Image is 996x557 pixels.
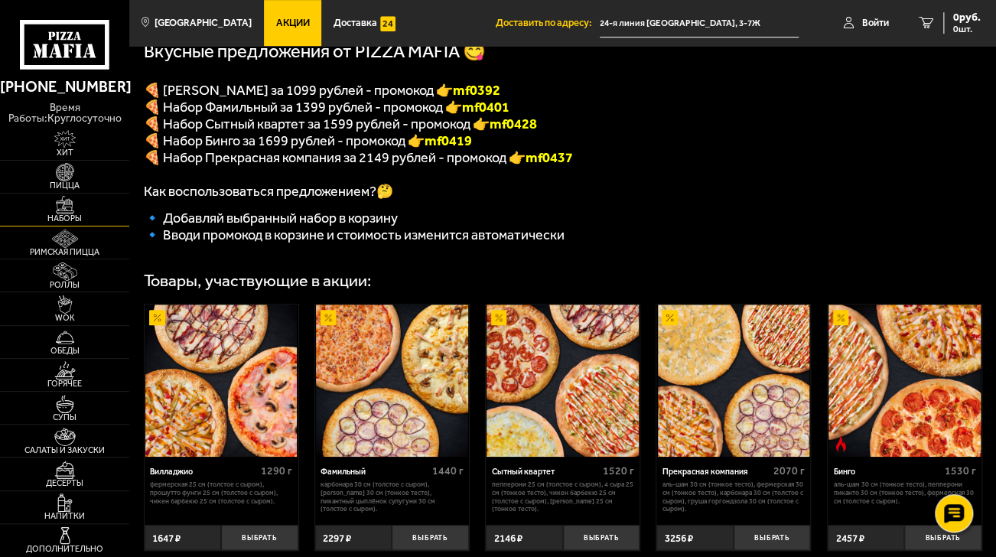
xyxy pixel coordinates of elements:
img: Акционный [321,310,336,325]
a: АкционныйФамильный [315,305,469,457]
button: Выбрать [221,525,298,550]
img: Сытный квартет [487,305,639,457]
img: Острое блюдо [833,436,848,451]
img: Прекрасная компания [658,305,810,457]
a: АкционныйВилладжио [145,305,298,457]
div: Бинго [833,467,940,477]
div: Товары, участвующие в акции: [144,273,372,290]
span: 24-я линия Васильевского острова, 3-7Ж [600,9,799,37]
span: Доставка [334,18,377,28]
span: 1290 г [261,464,292,477]
img: Бинго [828,305,981,457]
div: Вилладжио [150,467,257,477]
span: 1647 ₽ [152,532,181,544]
span: 0 шт. [953,24,981,34]
img: Вилладжио [145,305,298,457]
p: Пепперони 25 см (толстое с сыром), 4 сыра 25 см (тонкое тесто), Чикен Барбекю 25 см (толстое с сы... [492,480,634,513]
button: Выбрать [904,525,981,550]
button: Выбрать [734,525,810,550]
b: mf0419 [425,132,472,149]
span: 3256 ₽ [665,532,693,544]
p: Аль-Шам 30 см (тонкое тесто), Пепперони Пиканто 30 см (тонкое тесто), Фермерская 30 см (толстое с... [833,480,975,506]
span: 🍕 Набор Сытный квартет за 1599 рублей - промокод 👉 [144,116,537,132]
span: 🔹 Вводи промокод в корзине и стоимость изменится автоматически [144,226,565,243]
span: 🍕 Набор Бинго за 1699 рублей - промокод 👉 [144,132,472,149]
span: [GEOGRAPHIC_DATA] [155,18,252,28]
p: Аль-Шам 30 см (тонкое тесто), Фермерская 30 см (тонкое тесто), Карбонара 30 см (толстое с сыром),... [662,480,805,513]
span: Войти [862,18,889,28]
a: АкционныйСытный квартет [486,305,640,457]
p: Фермерская 25 см (толстое с сыром), Прошутто Фунги 25 см (толстое с сыром), Чикен Барбекю 25 см (... [150,480,292,506]
img: Акционный [833,310,848,325]
img: Акционный [149,310,164,325]
font: mf0392 [453,82,500,99]
img: Фамильный [316,305,468,457]
span: 2146 ₽ [494,532,522,544]
b: mf0428 [490,116,537,132]
img: Акционный [662,310,677,325]
span: 1520 г [603,464,634,477]
span: mf0437 [526,149,573,166]
button: Выбрать [563,525,640,550]
span: 2457 ₽ [835,532,864,544]
div: Сытный квартет [492,467,599,477]
p: Карбонара 30 см (толстое с сыром), [PERSON_NAME] 30 см (тонкое тесто), Пикантный цыплёнок сулугун... [321,480,463,513]
span: 2297 ₽ [323,532,351,544]
div: Прекрасная компания [662,467,770,477]
a: АкционныйОстрое блюдоБинго [828,305,981,457]
span: 🍕 Набор Прекрасная компания за 2149 рублей - промокод 👉 [144,149,526,166]
img: 15daf4d41897b9f0e9f617042186c801.svg [380,16,395,31]
button: Выбрать [392,525,468,550]
span: Доставить по адресу: [496,18,600,28]
span: Как воспользоваться предложением?🤔 [144,183,393,200]
a: АкционныйПрекрасная компания [656,305,810,457]
span: 1530 г [944,464,975,477]
span: 🍕 Набор Фамильный за 1399 рублей - промокод 👉 [144,99,509,116]
span: 0 руб. [953,12,981,23]
span: Вкусные предложения от PIZZA MAFIA 😋 [144,41,486,62]
span: 2070 г [773,464,805,477]
span: Акции [276,18,310,28]
span: 🔹 Добавляй выбранный набор в корзину [144,210,398,226]
span: 🍕 [PERSON_NAME] за 1099 рублей - промокод 👉 [144,82,500,99]
b: mf0401 [462,99,509,116]
img: Акционный [491,310,506,325]
span: 1440 г [431,464,463,477]
div: Фамильный [321,467,428,477]
input: Ваш адрес доставки [600,9,799,37]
